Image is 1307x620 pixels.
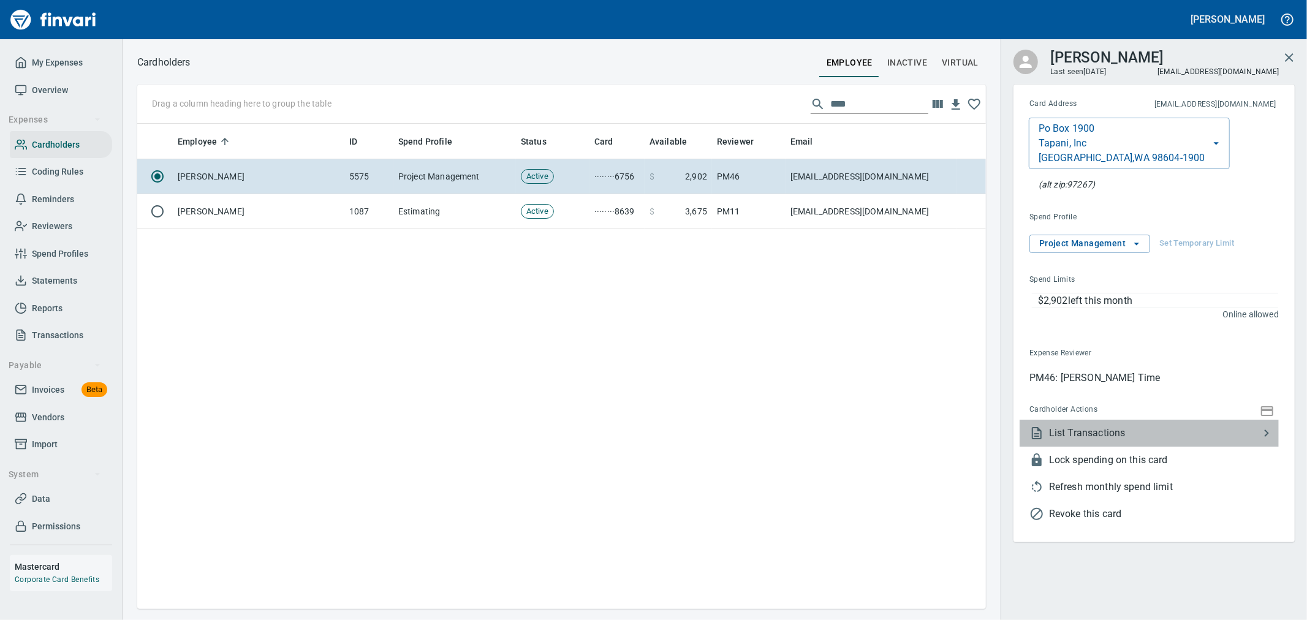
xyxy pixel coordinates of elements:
span: List Transactions [1049,426,1259,440]
span: virtual [942,55,979,70]
p: (alt zip: 97267 ) [1039,178,1095,191]
button: Po Box 1900Tapani, Inc[GEOGRAPHIC_DATA],WA 98604-1900 [1029,118,1230,169]
span: Data [32,491,50,507]
span: Cardholders [32,137,80,153]
span: System [9,467,101,482]
span: Spend Limits [1029,274,1176,286]
p: Drag a column heading here to group the table [152,97,331,110]
a: Reminders [10,186,112,213]
td: ········8639 [589,194,645,229]
td: [PERSON_NAME] [173,159,344,194]
span: Reminders [32,192,74,207]
p: Online allowed [1020,308,1279,320]
span: Statements [32,273,77,289]
a: Cardholders [10,131,112,159]
span: 3,675 [685,205,707,217]
span: Expenses [9,112,101,127]
p: Cardholders [137,55,191,70]
span: Active [521,206,553,217]
span: Set Temporary Limit [1159,236,1234,251]
img: Finvari [7,5,99,34]
span: ID [349,134,357,149]
span: Email [790,134,813,149]
span: Status [521,134,547,149]
span: 2,902 [685,170,707,183]
span: Last seen [1050,66,1107,78]
td: Project Management [393,159,516,194]
a: InvoicesBeta [10,376,112,404]
span: Active [521,171,553,183]
a: Overview [10,77,112,104]
span: Card [594,134,613,149]
span: Reports [32,301,63,316]
span: $ [650,170,654,183]
span: Email [790,134,829,149]
span: This is the email address for cardholder receipts [1116,99,1276,111]
td: [EMAIL_ADDRESS][DOMAIN_NAME] [786,159,957,194]
span: Coding Rules [32,164,83,180]
h5: [PERSON_NAME] [1191,13,1265,26]
a: Statements [10,267,112,295]
button: [PERSON_NAME] [1188,10,1268,29]
td: 5575 [344,159,393,194]
span: Reviewers [32,219,72,234]
span: Revoke this card [1049,507,1279,521]
span: Import [32,437,58,452]
span: Available [650,134,703,149]
a: Reports [10,295,112,322]
button: Click to remember these column choices [965,95,983,113]
span: Spend Profile [398,134,452,149]
span: Invoices [32,382,64,398]
td: [EMAIL_ADDRESS][DOMAIN_NAME] [786,194,957,229]
a: Transactions [10,322,112,349]
button: Project Management [1029,235,1150,253]
span: Reviewer [717,134,754,149]
p: $2,902 left this month [1038,293,1278,308]
button: Set Temporary Limit [1156,235,1237,253]
span: ID [349,134,373,149]
span: Spend Profile [398,134,468,149]
a: Data [10,485,112,513]
td: [PERSON_NAME] [173,194,344,229]
td: 1087 [344,194,393,229]
time: [DATE] [1084,67,1107,76]
span: Vendors [32,410,64,425]
td: ········6756 [589,159,645,194]
p: Tapani, Inc [1039,136,1087,151]
span: Refresh monthly spend limit [1049,480,1279,494]
span: Overview [32,83,68,98]
span: Permissions [32,519,80,534]
span: Spend Profiles [32,246,88,262]
span: $ [650,205,654,217]
a: Import [10,431,112,458]
button: Payable [4,354,106,377]
span: Lock spending on this card [1049,453,1279,467]
span: Expense Reviewer [1029,347,1184,360]
li: This will allow the the cardholder to use their full spend limit again [1020,474,1279,501]
span: Transactions [32,328,83,343]
a: Coding Rules [10,158,112,186]
span: My Expenses [32,55,83,70]
nav: breadcrumb [137,55,191,70]
button: System [4,463,106,486]
span: Cardholder Actions [1029,404,1178,416]
span: Status [521,134,563,149]
span: Employee [178,134,217,149]
button: Download Table [947,96,965,114]
p: PM46: [PERSON_NAME] Time [1029,371,1279,385]
span: Inactive [887,55,927,70]
span: Project Management [1039,236,1140,251]
td: PM46 [712,159,786,194]
td: PM11 [712,194,786,229]
a: My Expenses [10,49,112,77]
button: Close cardholder [1275,43,1304,72]
button: Show Card Number [1258,402,1276,418]
td: Estimating [393,194,516,229]
a: Spend Profiles [10,240,112,268]
span: Spend Profile [1029,211,1176,224]
a: Vendors [10,404,112,431]
span: employee [827,55,873,70]
span: Card Address [1029,98,1116,110]
span: [EMAIL_ADDRESS][DOMAIN_NAME] [1156,66,1281,77]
